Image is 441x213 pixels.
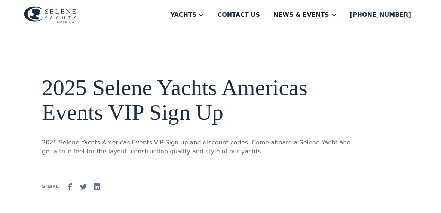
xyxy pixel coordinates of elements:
img: Linkedin [92,182,101,191]
div: Yachts [170,10,196,19]
div: SHARE [42,183,59,190]
div: [PHONE_NUMBER] [350,10,411,19]
img: facebook [65,182,74,191]
img: logo [24,6,77,24]
p: 2025 Selene Yachts Americas Events VIP Sign up and discount codes. Come aboard a Selene Yacht and... [42,138,353,156]
h1: 2025 Selene Yachts Americas Events VIP Sign Up [42,75,353,125]
div: News & EVENTS [273,10,329,19]
div: Contact us [217,10,260,19]
img: Twitter [79,182,88,191]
